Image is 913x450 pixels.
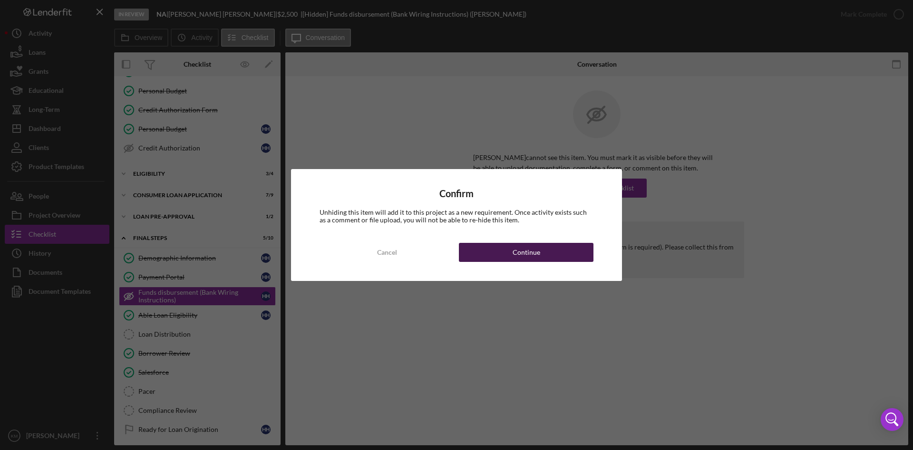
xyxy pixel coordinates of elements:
[513,243,540,262] div: Continue
[881,408,903,431] div: Open Intercom Messenger
[320,188,593,199] h4: Confirm
[459,243,593,262] button: Continue
[377,243,397,262] div: Cancel
[320,243,454,262] button: Cancel
[320,209,593,224] div: Unhiding this item will add it to this project as a new requirement. Once activity exists such as...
